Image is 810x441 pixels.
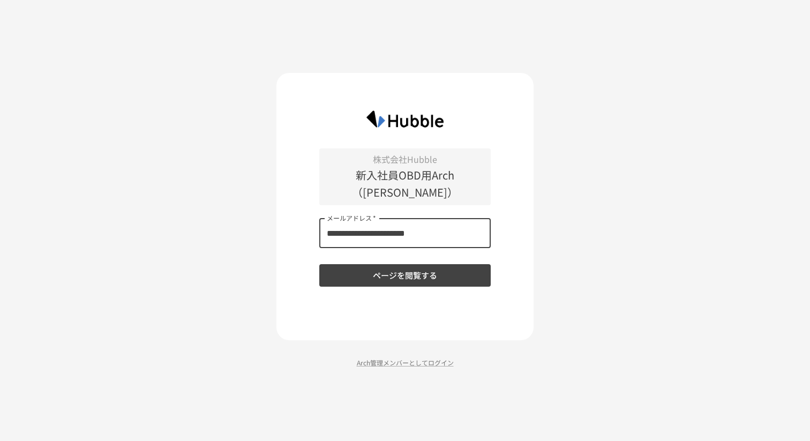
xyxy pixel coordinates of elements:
[327,213,376,222] label: メールアドレス
[319,167,491,201] p: 新入社員OBD用Arch（[PERSON_NAME]）
[276,357,534,368] p: Arch管理メンバーとしてログイン
[357,105,454,133] img: HzDRNkGCf7KYO4GfwKnzITak6oVsp5RHeZBEM1dQFiQ
[319,153,491,167] p: 株式会社Hubble
[319,264,491,287] button: ページを閲覧する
